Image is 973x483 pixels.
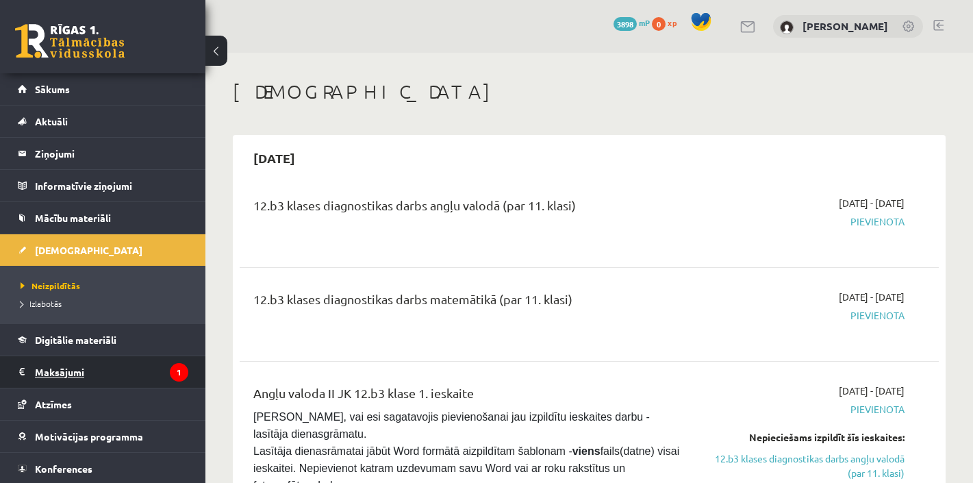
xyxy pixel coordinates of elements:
[35,83,70,95] span: Sākums
[614,17,637,31] span: 3898
[18,356,188,388] a: Maksājumi1
[780,21,794,34] img: Artis Sūniņš
[18,388,188,420] a: Atzīmes
[35,398,72,410] span: Atzīmes
[839,384,905,398] span: [DATE] - [DATE]
[18,106,188,137] a: Aktuāli
[701,451,905,480] a: 12.b3 klases diagnostikas darbs angļu valodā (par 11. klasi)
[701,430,905,445] div: Nepieciešams izpildīt šīs ieskaites:
[18,73,188,105] a: Sākums
[253,290,681,315] div: 12.b3 klases diagnostikas darbs matemātikā (par 11. klasi)
[21,297,192,310] a: Izlabotās
[35,170,188,201] legend: Informatīvie ziņojumi
[18,421,188,452] a: Motivācijas programma
[35,356,188,388] legend: Maksājumi
[21,280,192,292] a: Neizpildītās
[35,115,68,127] span: Aktuāli
[18,170,188,201] a: Informatīvie ziņojumi
[839,290,905,304] span: [DATE] - [DATE]
[253,384,681,409] div: Angļu valoda II JK 12.b3 klase 1. ieskaite
[614,17,650,28] a: 3898 mP
[701,214,905,229] span: Pievienota
[35,334,116,346] span: Digitālie materiāli
[639,17,650,28] span: mP
[35,138,188,169] legend: Ziņojumi
[170,363,188,382] i: 1
[253,196,681,221] div: 12.b3 klases diagnostikas darbs angļu valodā (par 11. klasi)
[35,212,111,224] span: Mācību materiāli
[652,17,666,31] span: 0
[21,280,80,291] span: Neizpildītās
[240,142,309,174] h2: [DATE]
[839,196,905,210] span: [DATE] - [DATE]
[18,202,188,234] a: Mācību materiāli
[15,24,125,58] a: Rīgas 1. Tālmācības vidusskola
[21,298,62,309] span: Izlabotās
[35,244,142,256] span: [DEMOGRAPHIC_DATA]
[233,80,946,103] h1: [DEMOGRAPHIC_DATA]
[668,17,677,28] span: xp
[701,402,905,417] span: Pievienota
[803,19,888,33] a: [PERSON_NAME]
[652,17,683,28] a: 0 xp
[18,234,188,266] a: [DEMOGRAPHIC_DATA]
[35,462,92,475] span: Konferences
[35,430,143,443] span: Motivācijas programma
[18,324,188,356] a: Digitālie materiāli
[572,445,601,457] strong: viens
[701,308,905,323] span: Pievienota
[18,138,188,169] a: Ziņojumi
